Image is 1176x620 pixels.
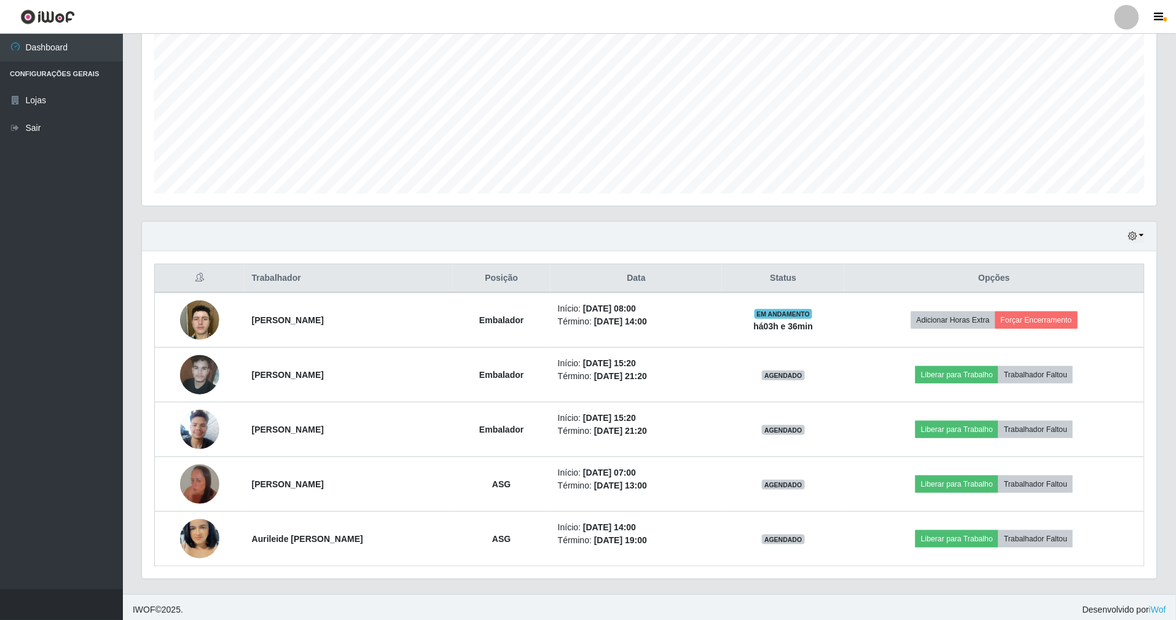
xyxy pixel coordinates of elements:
button: Trabalhador Faltou [998,530,1073,547]
time: [DATE] 15:20 [583,358,636,368]
strong: Embalador [479,315,523,325]
strong: Aurileide [PERSON_NAME] [252,534,363,544]
span: AGENDADO [762,425,805,435]
img: CoreUI Logo [20,9,75,25]
time: [DATE] 19:00 [594,535,647,545]
button: Liberar para Trabalho [915,476,998,493]
th: Trabalhador [245,264,453,293]
li: Início: [558,412,715,425]
span: EM ANDAMENTO [755,309,813,319]
li: Início: [558,357,715,370]
li: Início: [558,302,715,315]
strong: há 03 h e 36 min [754,321,813,331]
span: Desenvolvido por [1083,603,1166,616]
strong: [PERSON_NAME] [252,370,324,380]
strong: Embalador [479,425,523,434]
img: 1747681195833.jpeg [180,449,219,519]
th: Status [722,264,844,293]
button: Liberar para Trabalho [915,366,998,383]
strong: ASG [492,479,511,489]
time: [DATE] 14:00 [594,316,647,326]
span: AGENDADO [762,371,805,380]
button: Liberar para Trabalho [915,530,998,547]
img: 1719006381696.jpeg [180,504,219,574]
img: 1717609421755.jpeg [180,348,219,401]
time: [DATE] 14:00 [583,522,636,532]
time: [DATE] 15:20 [583,413,636,423]
li: Início: [558,521,715,534]
span: © 2025 . [133,603,183,616]
strong: ASG [492,534,511,544]
button: Trabalhador Faltou [998,421,1073,438]
strong: [PERSON_NAME] [252,315,324,325]
th: Opções [844,264,1144,293]
time: [DATE] 13:00 [594,481,647,490]
span: IWOF [133,605,155,614]
span: AGENDADO [762,535,805,544]
img: 1745015698766.jpeg [180,403,219,455]
button: Trabalhador Faltou [998,366,1073,383]
th: Data [551,264,723,293]
strong: [PERSON_NAME] [252,425,324,434]
li: Término: [558,315,715,328]
li: Início: [558,466,715,479]
img: 1717549374266.jpeg [180,294,219,346]
th: Posição [453,264,551,293]
li: Término: [558,425,715,438]
strong: [PERSON_NAME] [252,479,324,489]
time: [DATE] 21:20 [594,371,647,381]
span: AGENDADO [762,480,805,490]
li: Término: [558,370,715,383]
time: [DATE] 21:20 [594,426,647,436]
li: Término: [558,534,715,547]
button: Liberar para Trabalho [915,421,998,438]
time: [DATE] 08:00 [583,304,636,313]
li: Término: [558,479,715,492]
button: Adicionar Horas Extra [911,312,995,329]
button: Forçar Encerramento [995,312,1078,329]
button: Trabalhador Faltou [998,476,1073,493]
time: [DATE] 07:00 [583,468,636,477]
a: iWof [1149,605,1166,614]
strong: Embalador [479,370,523,380]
